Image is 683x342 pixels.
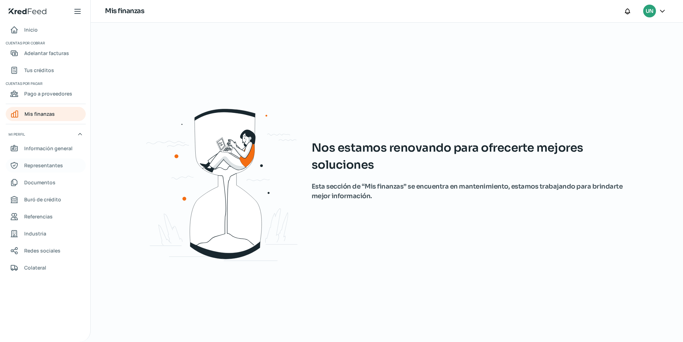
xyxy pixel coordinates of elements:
a: Redes sociales [6,244,86,258]
a: Buró de crédito [6,192,86,207]
a: Información general [6,141,86,156]
span: Adelantar facturas [24,49,69,58]
span: Cuentas por pagar [6,80,85,87]
span: Mis finanzas [25,109,55,118]
a: Tus créditos [6,63,86,77]
h1: Mis finanzas [105,6,144,16]
span: UN [646,7,653,16]
span: Pago a proveedores [24,89,72,98]
span: Referencias [24,212,53,221]
span: Representantes [24,161,63,170]
span: Esta sección de “Mis finanzas” se encuentra en mantenimiento, estamos trabajando para brindarte m... [312,182,628,201]
span: Colateral [24,263,46,272]
span: Mi perfil [9,131,25,137]
span: Industria [24,229,46,238]
span: Documentos [24,178,55,187]
span: Nos estamos renovando para ofrecerte mejores soluciones [312,139,628,173]
a: Referencias [6,210,86,224]
img: waiting.svg [111,96,343,270]
a: Inicio [6,23,86,37]
a: Colateral [6,261,86,275]
span: Buró de crédito [24,195,61,204]
a: Pago a proveedores [6,87,86,101]
span: Cuentas por cobrar [6,40,85,46]
span: Tus créditos [24,66,54,75]
a: Mis finanzas [6,107,86,121]
a: Adelantar facturas [6,46,86,60]
span: Información general [24,144,73,153]
span: Redes sociales [24,246,60,255]
a: Representantes [6,158,86,173]
a: Documentos [6,175,86,190]
span: Inicio [24,25,38,34]
a: Industria [6,227,86,241]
